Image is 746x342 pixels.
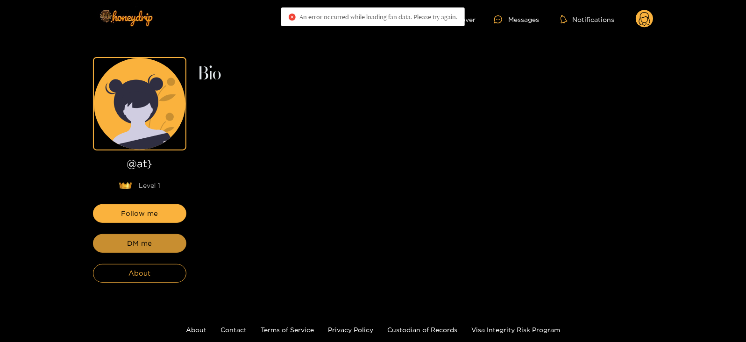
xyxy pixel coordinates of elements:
button: About [93,264,186,283]
span: close-circle [289,14,296,21]
a: About [186,326,206,333]
span: An error occurred while loading fan data. Please try again. [299,13,457,21]
button: Follow me [93,204,186,223]
span: Follow me [121,208,158,219]
a: Custodian of Records [387,326,457,333]
div: Messages [494,14,539,25]
button: Notifications [558,14,617,24]
h1: @ at} [93,158,186,173]
a: Terms of Service [261,326,314,333]
span: About [128,268,150,279]
span: Level 1 [139,181,161,190]
a: Privacy Policy [328,326,373,333]
a: Contact [220,326,247,333]
span: DM me [127,238,152,249]
h2: Bio [198,66,654,82]
a: Visa Integrity Risk Program [471,326,560,333]
img: lavel grade [119,182,132,189]
button: DM me [93,234,186,253]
